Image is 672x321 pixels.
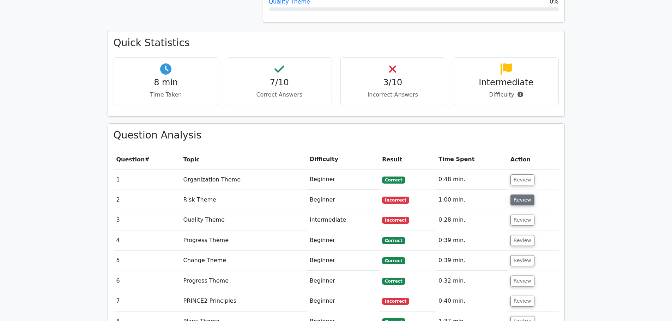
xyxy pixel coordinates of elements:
th: Difficulty [307,149,379,169]
td: 4 [114,230,181,251]
span: Correct [382,278,405,285]
th: Action [508,149,559,169]
h4: Intermediate [460,78,553,88]
h4: 8 min [120,78,213,88]
td: 1:00 min. [436,190,508,210]
td: 0:40 min. [436,291,508,311]
td: 2 [114,190,181,210]
button: Review [510,276,534,286]
th: # [114,149,181,169]
td: 0:48 min. [436,169,508,190]
td: 0:39 min. [436,251,508,271]
td: Organization Theme [180,169,307,190]
td: Beginner [307,291,379,311]
span: Incorrect [382,197,409,204]
p: Incorrect Answers [346,91,440,99]
h3: Question Analysis [114,129,559,141]
td: Quality Theme [180,210,307,230]
h4: 7/10 [233,78,326,88]
button: Review [510,296,534,307]
button: Review [510,235,534,246]
td: Progress Theme [180,271,307,291]
td: Beginner [307,230,379,251]
td: Beginner [307,271,379,291]
button: Review [510,195,534,205]
span: Correct [382,177,405,184]
th: Result [379,149,436,169]
span: Question [116,156,145,163]
span: Correct [382,257,405,264]
p: Time Taken [120,91,213,99]
td: 0:39 min. [436,230,508,251]
td: Beginner [307,251,379,271]
td: Risk Theme [180,190,307,210]
td: 6 [114,271,181,291]
td: Beginner [307,169,379,190]
h3: Quick Statistics [114,37,559,49]
h4: 3/10 [346,78,440,88]
p: Correct Answers [233,91,326,99]
button: Review [510,174,534,185]
th: Topic [180,149,307,169]
button: Review [510,255,534,266]
td: Beginner [307,190,379,210]
span: Correct [382,237,405,244]
td: 3 [114,210,181,230]
th: Time Spent [436,149,508,169]
td: Progress Theme [180,230,307,251]
span: Incorrect [382,298,409,305]
td: Change Theme [180,251,307,271]
td: 0:32 min. [436,271,508,291]
td: PRINCE2 Principles [180,291,307,311]
button: Review [510,215,534,226]
td: 5 [114,251,181,271]
td: Intermediate [307,210,379,230]
span: Incorrect [382,217,409,224]
td: 0:28 min. [436,210,508,230]
p: Difficulty [460,91,553,99]
td: 1 [114,169,181,190]
td: 7 [114,291,181,311]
